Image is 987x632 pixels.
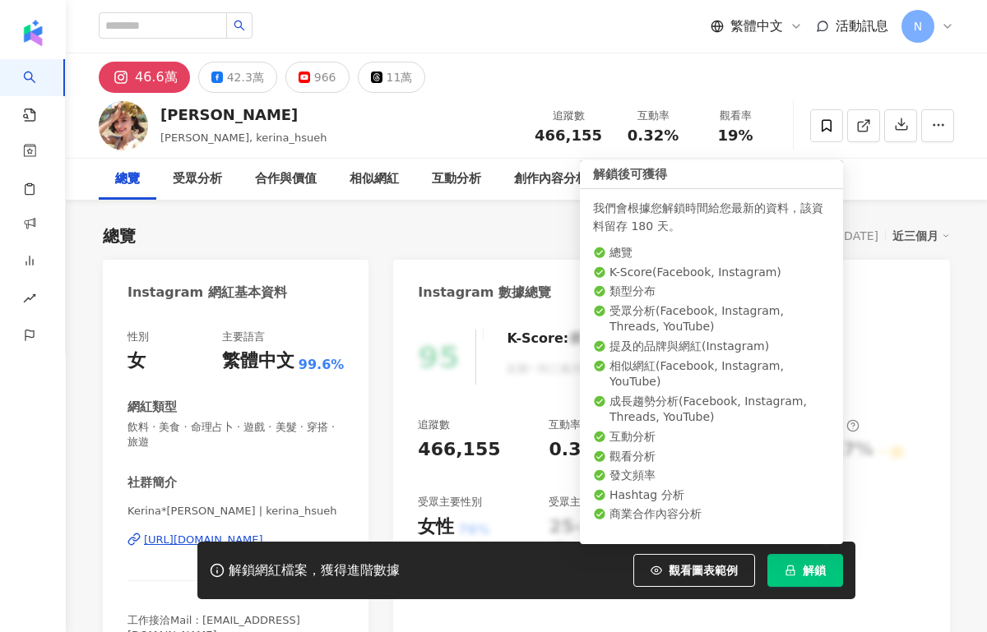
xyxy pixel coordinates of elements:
[593,506,830,523] li: 商業合作內容分析
[227,66,264,89] div: 42.3萬
[593,429,830,445] li: 互動分析
[99,62,190,93] button: 46.6萬
[255,169,317,189] div: 合作與價值
[314,66,336,89] div: 966
[20,20,46,46] img: logo icon
[299,356,345,374] span: 99.6%
[593,245,830,261] li: 總覽
[507,330,611,348] div: K-Score :
[127,284,287,302] div: Instagram 網紅基本資料
[704,108,767,124] div: 觀看率
[222,330,265,344] div: 主要語言
[103,224,136,247] div: 總覽
[580,160,843,189] div: 解鎖後可獲得
[127,533,344,547] a: [URL][DOMAIN_NAME]
[127,399,177,416] div: 網紅類型
[549,417,597,432] div: 互動率
[593,284,830,300] li: 類型分布
[803,564,826,577] span: 解鎖
[622,108,684,124] div: 互動率
[549,495,613,510] div: 受眾主要年齡
[730,17,783,35] span: 繁體中文
[127,504,344,519] span: Kerina*[PERSON_NAME] | kerina_hsueh
[628,127,679,144] span: 0.32%
[418,495,482,510] div: 受眾主要性別
[593,358,830,390] li: 相似網紅 ( Facebook, Instagram, YouTube )
[115,169,140,189] div: 總覽
[514,169,588,189] div: 創作內容分析
[99,101,148,150] img: KOL Avatar
[285,62,350,93] button: 966
[135,66,178,89] div: 46.6萬
[549,437,611,463] div: 0.32%
[669,564,738,577] span: 觀看圖表範例
[234,20,245,31] span: search
[144,533,263,547] div: [URL][DOMAIN_NAME]
[593,303,830,335] li: 受眾分析 ( Facebook, Instagram, Threads, YouTube )
[127,348,146,374] div: 女
[127,420,344,450] span: 飲料 · 美食 · 命理占卜 · 遊戲 · 美髮 · 穿搭 · 旅遊
[593,394,830,426] li: 成長趨勢分析 ( Facebook, Instagram, Threads, YouTube )
[418,284,551,302] div: Instagram 數據總覽
[127,330,149,344] div: 性別
[593,199,830,235] div: 我們會根據您解鎖時間給您最新的資料，該資料留存 180 天。
[160,131,327,144] span: [PERSON_NAME], kerina_hsueh
[785,565,796,576] span: lock
[173,169,222,189] div: 受眾分析
[593,265,830,281] li: K-Score ( Facebook, Instagram )
[535,127,602,144] span: 466,155
[535,108,602,124] div: 追蹤數
[358,62,426,93] button: 11萬
[892,225,950,247] div: 近三個月
[23,282,36,319] span: rise
[222,348,294,374] div: 繁體中文
[914,17,922,35] span: N
[350,169,399,189] div: 相似網紅
[836,18,888,34] span: 活動訊息
[633,554,755,587] button: 觀看圖表範例
[387,66,413,89] div: 11萬
[418,417,450,432] div: 追蹤數
[229,562,400,579] div: 解鎖網紅檔案，獲得進階數據
[160,104,327,125] div: [PERSON_NAME]
[418,437,500,463] div: 466,155
[593,468,830,484] li: 發文頻率
[418,514,454,540] div: 女性
[127,474,177,491] div: 社群簡介
[767,554,843,587] button: 解鎖
[593,449,830,465] li: 觀看分析
[717,127,753,144] span: 19%
[198,62,277,93] button: 42.3萬
[23,59,56,123] a: search
[593,487,830,504] li: Hashtag 分析
[432,169,481,189] div: 互動分析
[593,339,830,355] li: 提及的品牌與網紅 ( Instagram )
